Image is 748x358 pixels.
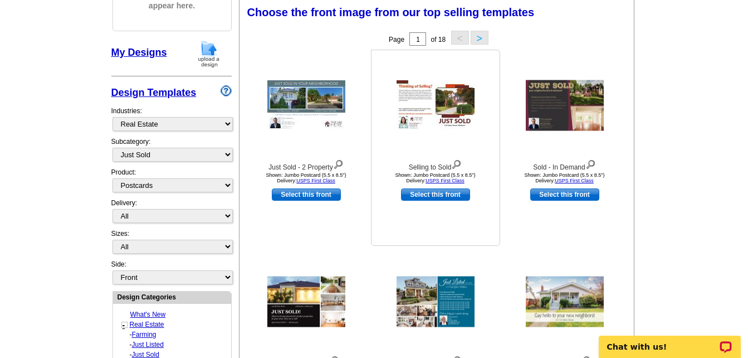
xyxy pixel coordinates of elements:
[374,157,497,172] div: Selling to Sold
[111,198,232,229] div: Delivery:
[526,80,604,131] img: Sold - In Demand
[267,277,345,327] img: Property Card Grid
[503,157,626,172] div: Sold - In Demand
[121,340,230,350] div: -
[111,167,232,198] div: Product:
[267,80,345,130] img: Just Sold - 2 Property
[296,178,335,183] a: USPS First Class
[194,40,223,68] img: upload-design
[503,172,626,183] div: Shown: Jumbo Postcard (5.5 x 8.5") Delivery:
[397,80,475,130] img: Selling to Sold
[111,259,232,286] div: Side:
[401,188,470,201] a: use this design
[130,311,166,318] a: What's New
[121,330,230,340] div: -
[451,31,469,45] button: <
[333,157,344,170] img: view design details
[245,157,368,172] div: Just Sold - 2 Property
[132,341,164,349] a: Just Listed
[591,323,748,358] iframe: LiveChat chat widget
[471,31,488,45] button: >
[111,229,232,259] div: Sizes:
[132,331,157,338] a: Farming
[389,36,404,43] span: Page
[530,188,599,201] a: use this design
[111,47,167,58] a: My Designs
[272,188,341,201] a: use this design
[585,157,596,170] img: view design details
[247,6,535,18] span: Choose the front image from our top selling templates
[451,157,462,170] img: view design details
[397,277,475,327] img: 5 Pic Property
[123,321,125,330] a: -
[130,321,164,328] a: Real Estate
[113,292,231,302] div: Design Categories
[111,137,232,167] div: Subcategory:
[245,172,368,183] div: Shown: Jumbo Postcard (5.5 x 8.5") Delivery:
[426,178,465,183] a: USPS First Class
[221,85,232,96] img: design-wizard-help-icon.png
[374,172,497,183] div: Shown: Jumbo Postcard (5.5 x 8.5") Delivery:
[526,277,604,327] img: New Neighbor
[431,36,446,43] span: of 18
[555,178,594,183] a: USPS First Class
[111,87,197,98] a: Design Templates
[111,100,232,137] div: Industries:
